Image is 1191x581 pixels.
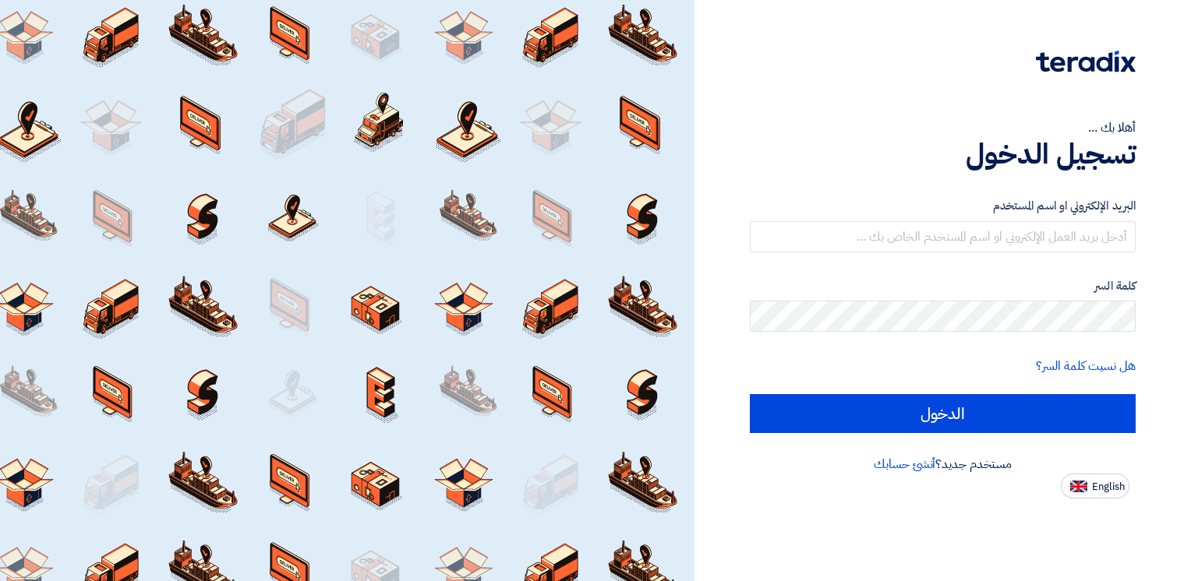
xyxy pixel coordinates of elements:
[750,394,1136,433] input: الدخول
[1092,481,1125,492] span: English
[750,137,1136,171] h1: تسجيل الدخول
[1036,51,1136,72] img: Teradix logo
[1036,357,1136,375] a: هل نسيت كلمة السر؟
[1070,481,1087,492] img: en-US.png
[750,277,1136,295] label: كلمة السر
[1061,474,1129,498] button: English
[750,197,1136,215] label: البريد الإلكتروني او اسم المستخدم
[750,221,1136,252] input: أدخل بريد العمل الإلكتروني او اسم المستخدم الخاص بك ...
[750,455,1136,474] div: مستخدم جديد؟
[874,455,935,474] a: أنشئ حسابك
[750,118,1136,137] div: أهلا بك ...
